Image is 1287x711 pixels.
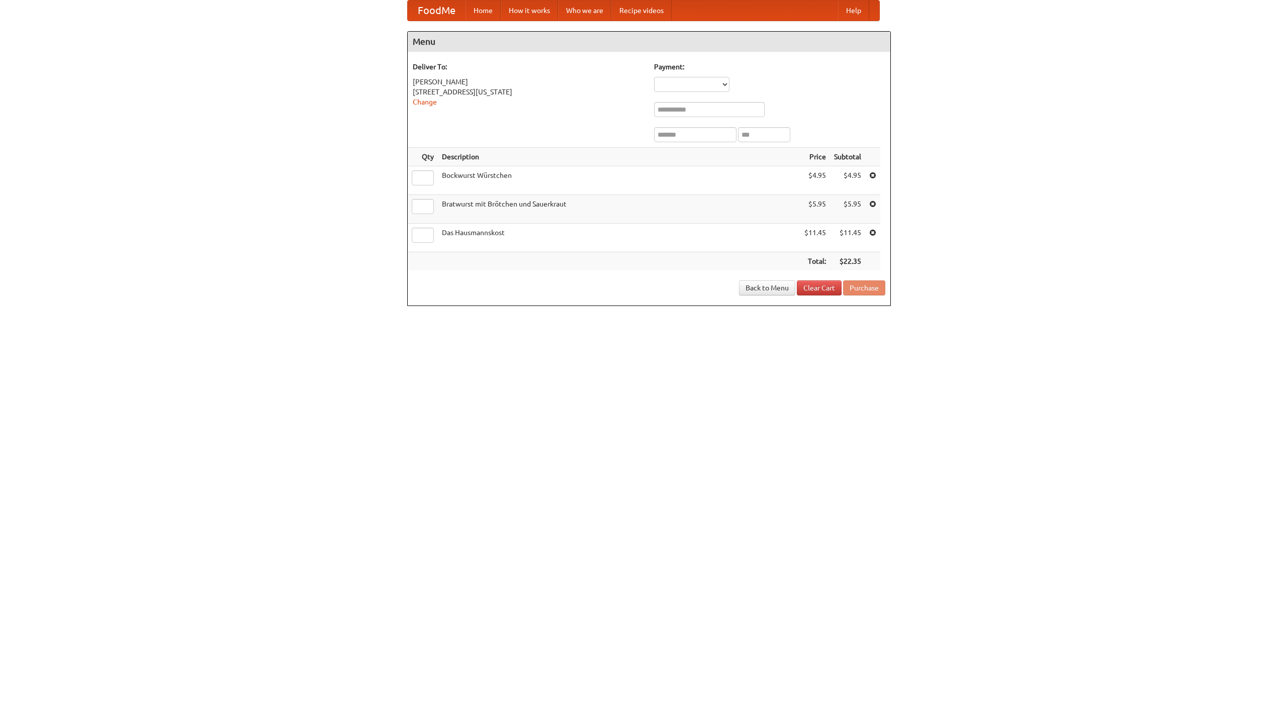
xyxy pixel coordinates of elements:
[413,77,644,87] div: [PERSON_NAME]
[654,62,885,72] h5: Payment:
[830,166,865,195] td: $4.95
[466,1,501,21] a: Home
[838,1,869,21] a: Help
[800,224,830,252] td: $11.45
[438,224,800,252] td: Das Hausmannskost
[830,195,865,224] td: $5.95
[501,1,558,21] a: How it works
[413,87,644,97] div: [STREET_ADDRESS][US_STATE]
[739,280,795,295] a: Back to Menu
[800,166,830,195] td: $4.95
[438,166,800,195] td: Bockwurst Würstchen
[408,148,438,166] th: Qty
[413,98,437,106] a: Change
[800,148,830,166] th: Price
[438,195,800,224] td: Bratwurst mit Brötchen und Sauerkraut
[408,32,890,52] h4: Menu
[558,1,611,21] a: Who we are
[830,224,865,252] td: $11.45
[611,1,672,21] a: Recipe videos
[830,148,865,166] th: Subtotal
[797,280,842,295] a: Clear Cart
[408,1,466,21] a: FoodMe
[830,252,865,271] th: $22.35
[800,195,830,224] td: $5.95
[843,280,885,295] button: Purchase
[413,62,644,72] h5: Deliver To:
[438,148,800,166] th: Description
[800,252,830,271] th: Total:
